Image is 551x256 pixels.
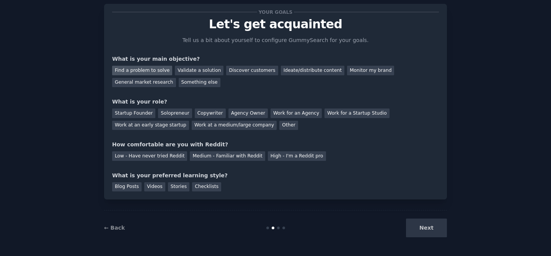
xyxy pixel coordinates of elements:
div: Work for an Agency [271,109,322,118]
div: Discover customers [226,66,278,75]
span: Your goals [257,8,294,16]
div: Checklists [192,182,221,192]
div: Agency Owner [228,109,268,118]
div: Find a problem to solve [112,66,172,75]
p: Let's get acquainted [112,18,439,31]
a: ← Back [104,225,125,231]
div: How comfortable are you with Reddit? [112,141,439,149]
div: What is your role? [112,98,439,106]
div: What is your main objective? [112,55,439,63]
p: Tell us a bit about yourself to configure GummySearch for your goals. [179,36,372,44]
div: Copywriter [195,109,226,118]
div: Work for a Startup Studio [324,109,389,118]
div: Medium - Familiar with Reddit [190,151,265,161]
div: Monitor my brand [347,66,394,75]
div: Startup Founder [112,109,155,118]
div: Low - Have never tried Reddit [112,151,187,161]
div: General market research [112,78,176,87]
div: Validate a solution [175,66,223,75]
div: Work at a medium/large company [192,121,277,130]
div: Blog Posts [112,182,142,192]
div: What is your preferred learning style? [112,172,439,180]
div: Something else [179,78,220,87]
div: High - I'm a Reddit pro [268,151,326,161]
div: Stories [168,182,189,192]
div: Videos [144,182,165,192]
div: Work at an early stage startup [112,121,189,130]
div: Other [279,121,298,130]
div: Ideate/distribute content [281,66,344,75]
div: Solopreneur [158,109,192,118]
